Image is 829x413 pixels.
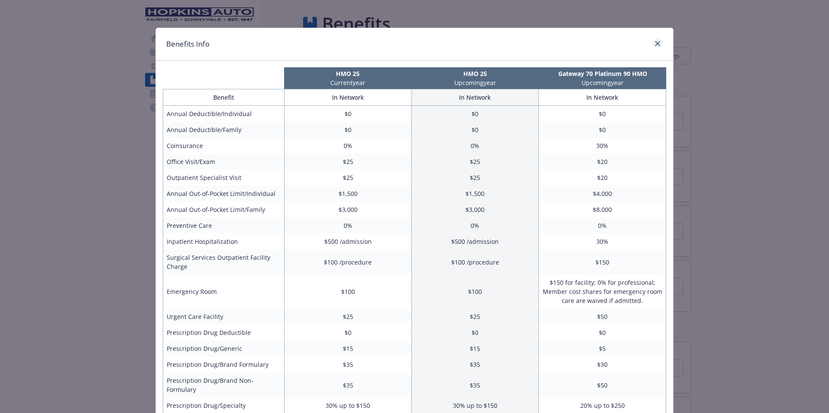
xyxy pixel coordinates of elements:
td: 0% [284,138,411,154]
td: $50 [539,309,666,325]
td: Surgical Services Outpatient Facility Charge [163,249,285,274]
td: $15 [411,340,539,356]
td: 0% [284,218,411,233]
td: $0 [284,106,411,122]
td: $35 [284,372,411,397]
td: $3,000 [284,202,411,218]
td: $0 [539,122,666,138]
td: 30% [539,138,666,154]
th: In Network [284,89,411,106]
th: Benefit [163,89,285,106]
td: $100 [411,274,539,309]
td: 0% [411,218,539,233]
td: $100 /procedure [284,249,411,274]
td: $500 /admission [284,233,411,249]
td: $35 [411,372,539,397]
p: Current year [286,78,410,87]
td: $1,500 [411,186,539,202]
td: Urgent Care Facility [163,309,285,325]
td: $0 [539,325,666,340]
td: $0 [284,325,411,340]
th: In Network [539,89,666,106]
td: $25 [284,309,411,325]
td: $30 [539,356,666,372]
p: Upcoming year [541,78,664,87]
td: Prescription Drug/Generic [163,340,285,356]
td: $25 [284,154,411,170]
td: 0% [411,138,539,154]
th: intentionally left blank [163,67,284,89]
td: Annual Out-of-Pocket Limit/Individual [163,186,285,202]
td: $150 [539,249,666,274]
td: Coinsurance [163,138,285,154]
th: In Network [411,89,539,106]
td: $25 [411,309,539,325]
td: $0 [539,106,666,122]
p: Upcoming year [413,78,537,87]
td: $0 [284,122,411,138]
td: $1,500 [284,186,411,202]
td: $0 [411,325,539,340]
p: HMO 25 [286,69,410,78]
td: Outpatient Specialist Visit [163,170,285,186]
td: $4,000 [539,186,666,202]
td: $35 [411,356,539,372]
td: $15 [284,340,411,356]
td: $20 [539,170,666,186]
td: $35 [284,356,411,372]
p: Gateway 70 Platinum 90 HMO [541,69,664,78]
td: Emergency Room [163,274,285,309]
td: Inpatient Hospitalization [163,233,285,249]
td: Prescription Drug/Brand Non-Formulary [163,372,285,397]
td: $25 [411,154,539,170]
td: $150 for facility; 0% for professional; Member cost shares for emergency room care are waived if ... [539,274,666,309]
td: $5 [539,340,666,356]
td: $50 [539,372,666,397]
a: close [652,38,663,49]
td: $0 [411,106,539,122]
td: 30% [539,233,666,249]
td: $25 [284,170,411,186]
td: $25 [411,170,539,186]
td: 0% [539,218,666,233]
td: $8,000 [539,202,666,218]
td: Prescription Drug/Brand Formulary [163,356,285,372]
td: Preventive Care [163,218,285,233]
td: $20 [539,154,666,170]
h1: Benefits Info [166,38,209,50]
td: Annual Deductible/Family [163,122,285,138]
td: Annual Deductible/Individual [163,106,285,122]
td: Annual Out-of-Pocket Limit/Family [163,202,285,218]
td: $3,000 [411,202,539,218]
td: $100 /procedure [411,249,539,274]
td: Office Visit/Exam [163,154,285,170]
p: HMO 25 [413,69,537,78]
td: $500 /admission [411,233,539,249]
td: $100 [284,274,411,309]
td: $0 [411,122,539,138]
td: Prescription Drug Deductible [163,325,285,340]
